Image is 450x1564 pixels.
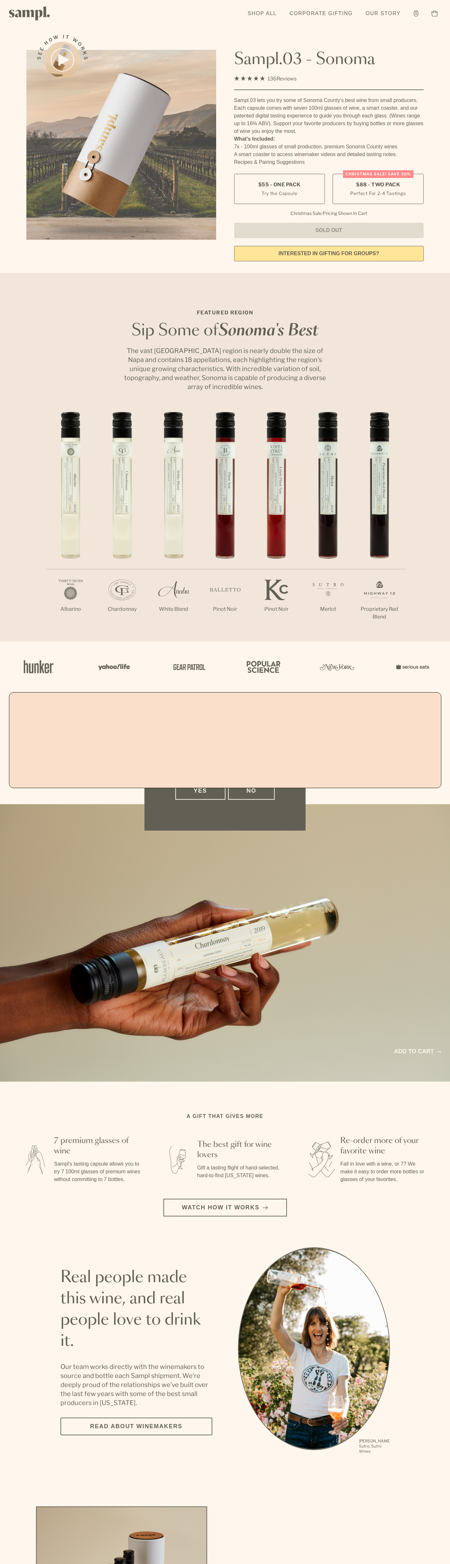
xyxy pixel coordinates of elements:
div: 136Reviews [234,74,297,83]
p: Merlot [302,605,354,613]
p: Chardonnay [96,605,148,613]
img: Sampl logo [9,6,50,20]
a: Our Story [363,6,404,21]
a: Corporate Gifting [286,6,356,21]
li: 5 / 7 [251,412,302,634]
small: Try the Capsule [262,190,297,197]
p: Pinot Noir [199,605,251,613]
div: Christmas SALE! Save 20% [343,170,413,178]
li: 6 / 7 [302,412,354,634]
a: interested in gifting for groups? [234,246,424,261]
p: Albarino [45,605,96,613]
span: $55 - One Pack [258,181,301,188]
p: [PERSON_NAME] Sutro, Sutro Wines [359,1438,390,1454]
button: No [228,782,275,800]
button: Yes [175,782,225,800]
a: Shop All [244,6,280,21]
li: 7 / 7 [354,412,405,641]
ul: carousel [238,1247,390,1455]
li: 3 / 7 [148,412,199,634]
button: Sold Out [234,223,424,238]
p: Pinot Noir [251,605,302,613]
p: White Blend [148,605,199,613]
img: Sampl.03 - Sonoma [26,50,216,240]
span: $88 - Two Pack [356,181,400,188]
li: 1 / 7 [45,412,96,634]
small: Perfect For 2-4 Tastings [350,190,406,197]
li: 2 / 7 [96,412,148,634]
div: slide 1 [238,1247,390,1455]
p: Proprietary Red Blend [354,605,405,621]
a: Add to cart [394,1047,441,1056]
li: 4 / 7 [199,412,251,634]
button: See how it works [44,42,80,78]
